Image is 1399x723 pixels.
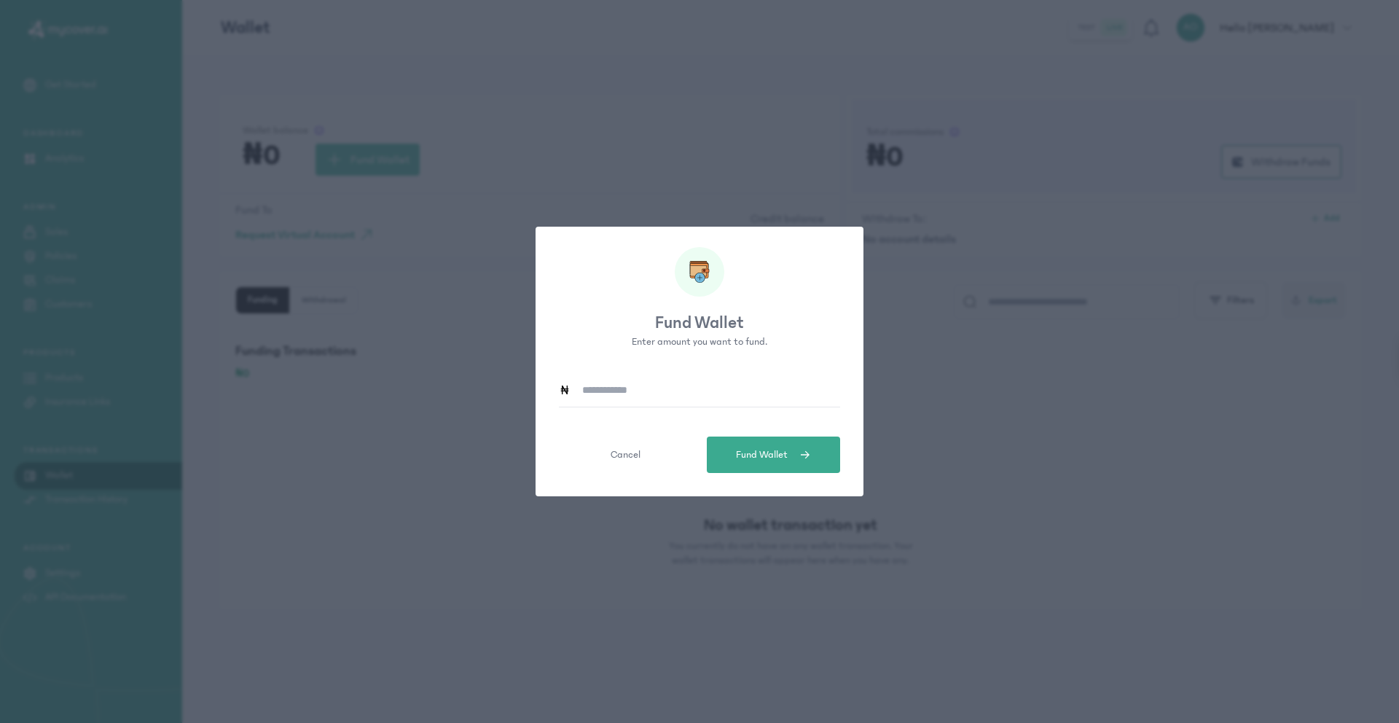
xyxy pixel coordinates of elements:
span: Fund Wallet [736,448,788,463]
p: Fund Wallet [536,311,863,335]
p: Enter amount you want to fund. [536,335,863,350]
button: Cancel [559,437,692,473]
span: Cancel [611,448,640,463]
button: Fund Wallet [707,437,840,473]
